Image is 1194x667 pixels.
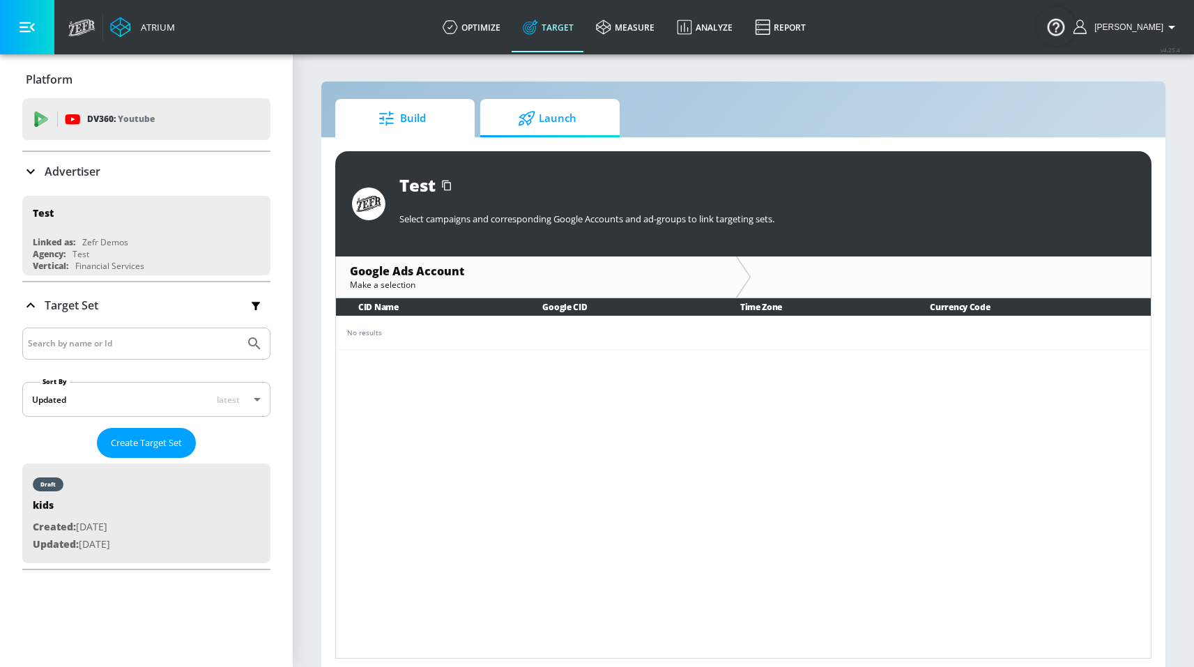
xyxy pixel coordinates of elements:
div: Financial Services [75,260,144,272]
label: Sort By [40,377,70,386]
div: Test [399,174,436,197]
th: Google CID [520,298,717,316]
p: Platform [26,72,72,87]
div: Zefr Demos [82,236,128,248]
div: Updated [32,394,66,406]
div: Platform [22,60,270,99]
div: draftkidsCreated:[DATE]Updated:[DATE] [22,463,270,563]
div: Vertical: [33,260,68,272]
span: Launch [494,102,600,135]
span: v 4.25.4 [1161,46,1180,54]
input: Search by name or Id [28,335,239,353]
p: Target Set [45,298,98,313]
div: Google Ads AccountMake a selection [336,256,736,298]
div: No results [347,328,1140,338]
div: TestLinked as:Zefr DemosAgency:TestVertical:Financial Services [22,196,270,275]
div: Test [33,206,54,220]
th: Currency Code [908,298,1151,316]
a: optimize [431,2,512,52]
span: latest [217,394,240,406]
a: Atrium [110,17,175,38]
button: [PERSON_NAME] [1073,19,1180,36]
div: Atrium [135,21,175,33]
div: Target Set [22,328,270,569]
div: Advertiser [22,152,270,191]
div: Make a selection [350,279,722,291]
a: measure [585,2,666,52]
p: [DATE] [33,519,110,536]
div: Target Set [22,282,270,328]
span: Created: [33,520,76,533]
div: kids [33,498,110,519]
span: Create Target Set [111,435,182,451]
div: DV360: Youtube [22,98,270,140]
a: Analyze [666,2,744,52]
div: draft [40,481,56,488]
a: Report [744,2,817,52]
p: Youtube [118,112,155,126]
button: Create Target Set [97,428,196,458]
th: Time Zone [718,298,908,316]
div: Linked as: [33,236,75,248]
nav: list of Target Set [22,458,270,569]
span: Build [349,102,455,135]
div: Test [72,248,89,260]
th: CID Name [336,298,520,316]
span: login as: uyen.hoang@zefr.com [1089,22,1163,32]
p: DV360: [87,112,155,127]
p: Select campaigns and corresponding Google Accounts and ad-groups to link targeting sets. [399,213,1135,225]
span: Updated: [33,537,79,551]
a: Target [512,2,585,52]
button: Open Resource Center [1036,7,1076,46]
p: Advertiser [45,164,100,179]
div: Google Ads Account [350,263,722,279]
div: Agency: [33,248,66,260]
p: [DATE] [33,536,110,553]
